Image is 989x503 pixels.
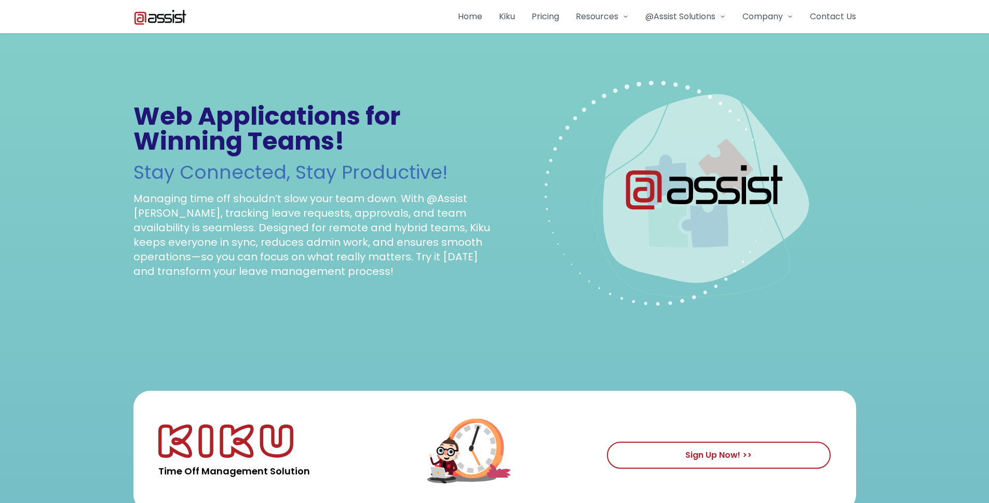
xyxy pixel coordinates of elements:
span: Resources [576,10,618,23]
img: Hero illustration [545,58,810,324]
a: Pricing [532,10,559,23]
span: >> [742,449,752,461]
a: Kiku [499,10,515,23]
a: Sign Up Now!>> [607,442,831,469]
img: Kiku Logo [158,424,293,458]
span: @Assist Solutions [645,10,715,23]
img: Kiku Clock [386,399,585,503]
a: Home [458,10,482,23]
img: Atassist Logo [133,8,187,25]
span: Company [742,10,783,23]
p: Managing time off shouldn’t slow your team down. With @Assist [PERSON_NAME], tracking leave reque... [133,191,491,279]
h2: Stay Connected, Stay Productive! [133,162,491,183]
span: Time Off Management Solution [158,464,310,478]
h1: Web Applications for Winning Teams! [133,104,491,154]
a: Contact Us [810,10,856,23]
